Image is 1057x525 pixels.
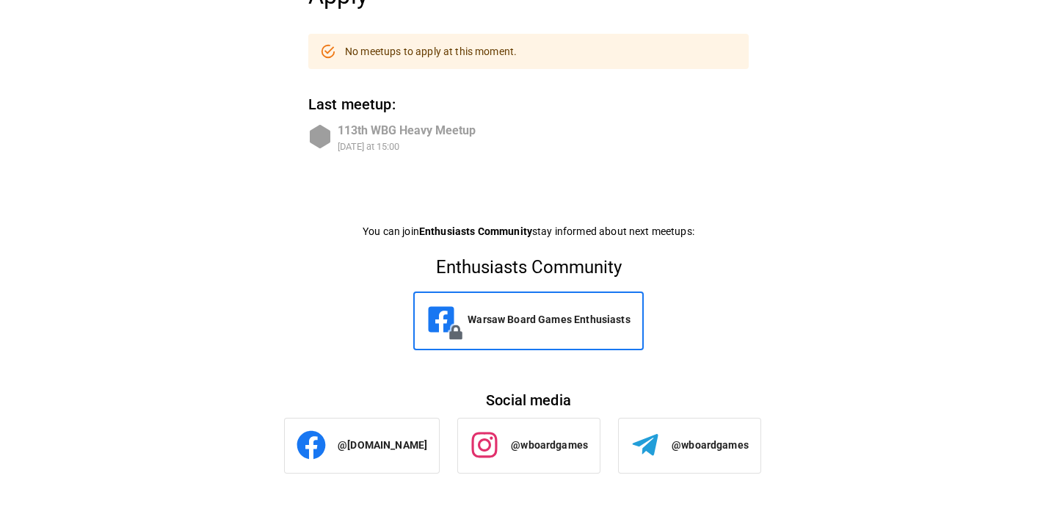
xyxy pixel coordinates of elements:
a: @wboardgames [619,419,760,471]
div: 15:00 [377,141,399,152]
h6: Last meetup: [308,93,749,116]
h6: Social media [308,388,749,412]
a: @[DOMAIN_NAME] [285,419,439,471]
p: No meetups to apply at this moment. [345,44,517,59]
b: Enthusiasts Community [419,225,532,237]
a: Warsaw Board Games Enthusiasts [415,293,642,346]
div: 113th WBG Heavy Meetup [338,122,476,140]
p: You can join stay informed about next meetups: [308,224,749,239]
p: @[DOMAIN_NAME] [338,438,427,452]
p: @wboardgames [672,438,749,452]
a: @wboardgames [458,419,600,471]
div: [DATE] [338,141,364,152]
div: at [338,140,476,153]
p: @wboardgames [511,438,588,452]
h5: Enthusiasts Community [315,256,743,280]
p: Warsaw Board Games Enthusiasts [468,312,631,327]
